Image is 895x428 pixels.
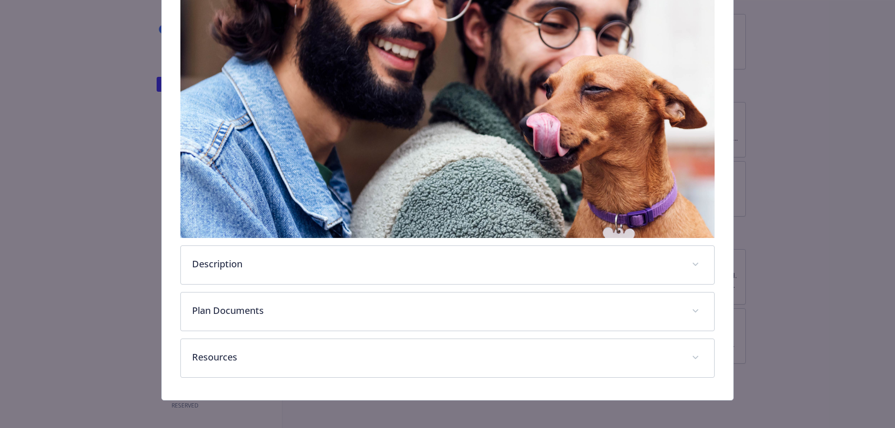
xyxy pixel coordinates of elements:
div: Description [181,246,715,284]
p: Description [192,257,681,271]
div: Plan Documents [181,292,715,331]
p: Resources [192,350,681,364]
div: Resources [181,339,715,377]
p: Plan Documents [192,304,681,318]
